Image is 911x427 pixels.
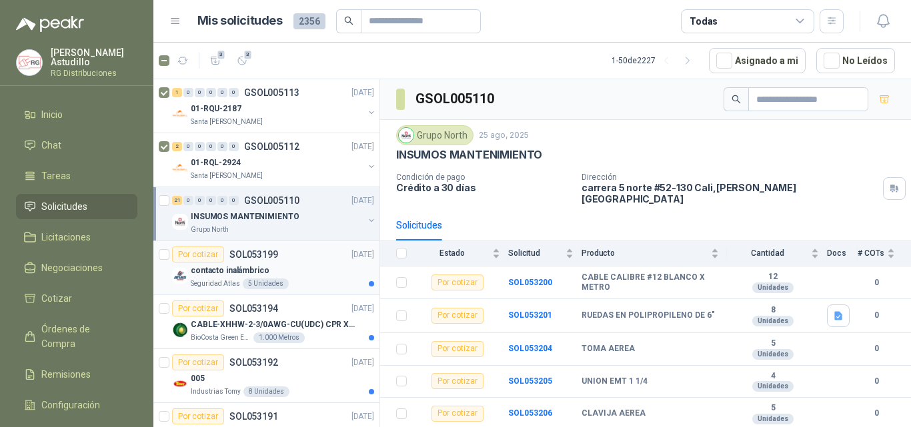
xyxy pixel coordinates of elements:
span: Inicio [41,107,63,122]
img: Company Logo [172,376,188,392]
b: 0 [858,276,895,289]
div: Unidades [752,381,794,392]
img: Company Logo [172,322,188,338]
h1: Mis solicitudes [197,11,283,31]
p: [DATE] [351,410,374,423]
b: 5 [727,338,819,349]
div: Unidades [752,349,794,360]
p: 01-RQU-2187 [191,103,241,115]
p: GSOL005110 [244,196,299,205]
button: Asignado a mi [709,48,806,73]
p: [DATE] [351,141,374,153]
p: 01-RQL-2924 [191,157,241,169]
span: search [344,16,353,25]
p: Santa [PERSON_NAME] [191,171,263,181]
img: Company Logo [399,128,413,143]
a: Configuración [16,392,137,418]
div: Por cotizar [431,341,484,357]
p: [DATE] [351,302,374,315]
b: 0 [858,407,895,420]
b: CLAVIJA AEREA [582,408,646,419]
div: Por cotizar [431,274,484,290]
th: # COTs [858,240,911,266]
a: Licitaciones [16,224,137,250]
div: 0 [183,196,193,205]
span: Producto [582,248,708,258]
div: 0 [217,196,227,205]
p: [DATE] [351,356,374,369]
p: 005 [191,372,205,385]
div: Por cotizar [431,373,484,389]
a: 2 0 0 0 0 0 GSOL005112[DATE] Company Logo01-RQL-2924Santa [PERSON_NAME] [172,139,377,181]
p: CABLE-XHHW-2-3/0AWG-CU(UDC) CPR XLPE FR [191,318,357,331]
a: SOL053201 [508,310,552,320]
span: Licitaciones [41,230,91,244]
b: TOMA AEREA [582,344,635,354]
div: 2 [172,142,182,151]
span: Solicitud [508,248,563,258]
div: 0 [229,142,239,151]
span: Solicitudes [41,199,87,214]
span: Configuración [41,398,100,412]
p: Seguridad Atlas [191,278,240,289]
span: Chat [41,138,61,153]
img: Company Logo [172,106,188,122]
th: Cantidad [727,240,827,266]
a: Inicio [16,102,137,127]
div: Unidades [752,282,794,293]
div: 1.000 Metros [253,332,305,343]
div: 21 [172,196,182,205]
a: SOL053206 [508,408,552,418]
a: 1 0 0 0 0 0 GSOL005113[DATE] Company Logo01-RQU-2187Santa [PERSON_NAME] [172,85,377,127]
b: 8 [727,305,819,316]
p: [DATE] [351,87,374,99]
p: RG Distribuciones [51,69,137,77]
div: 0 [229,88,239,97]
a: SOL053205 [508,376,552,386]
p: carrera 5 norte #52-130 Cali , [PERSON_NAME][GEOGRAPHIC_DATA] [582,182,878,205]
b: 0 [858,342,895,355]
div: 0 [206,88,216,97]
img: Company Logo [172,214,188,230]
a: Tareas [16,163,137,189]
div: Unidades [752,316,794,326]
a: SOL053204 [508,344,552,353]
div: Por cotizar [172,246,224,262]
p: Dirección [582,173,878,182]
div: 0 [183,142,193,151]
a: Solicitudes [16,194,137,219]
img: Company Logo [172,160,188,176]
div: 1 - 50 de 2227 [612,50,698,71]
th: Estado [415,240,508,266]
div: 0 [195,142,205,151]
span: Cotizar [41,291,72,306]
span: Cantidad [727,248,808,258]
p: [PERSON_NAME] Astudillo [51,48,137,67]
b: UNION EMT 1 1/4 [582,376,648,387]
span: search [732,95,741,104]
a: Negociaciones [16,255,137,280]
p: 25 ago, 2025 [479,129,529,142]
p: SOL053199 [229,250,278,259]
p: Grupo North [191,224,229,235]
th: Docs [827,240,858,266]
button: No Leídos [816,48,895,73]
b: 0 [858,375,895,388]
span: Estado [415,248,490,258]
div: Grupo North [396,125,474,145]
b: 12 [727,272,819,282]
a: Chat [16,133,137,158]
span: # COTs [858,248,884,258]
a: Por cotizarSOL053199[DATE] Company Logocontacto inalámbricoSeguridad Atlas5 Unidades [153,241,379,295]
span: 3 [243,49,253,60]
span: Tareas [41,169,71,183]
div: 0 [206,142,216,151]
button: 3 [205,50,226,71]
div: 0 [195,88,205,97]
div: 0 [206,196,216,205]
a: Cotizar [16,286,137,311]
p: Industrias Tomy [191,386,241,397]
div: 0 [183,88,193,97]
